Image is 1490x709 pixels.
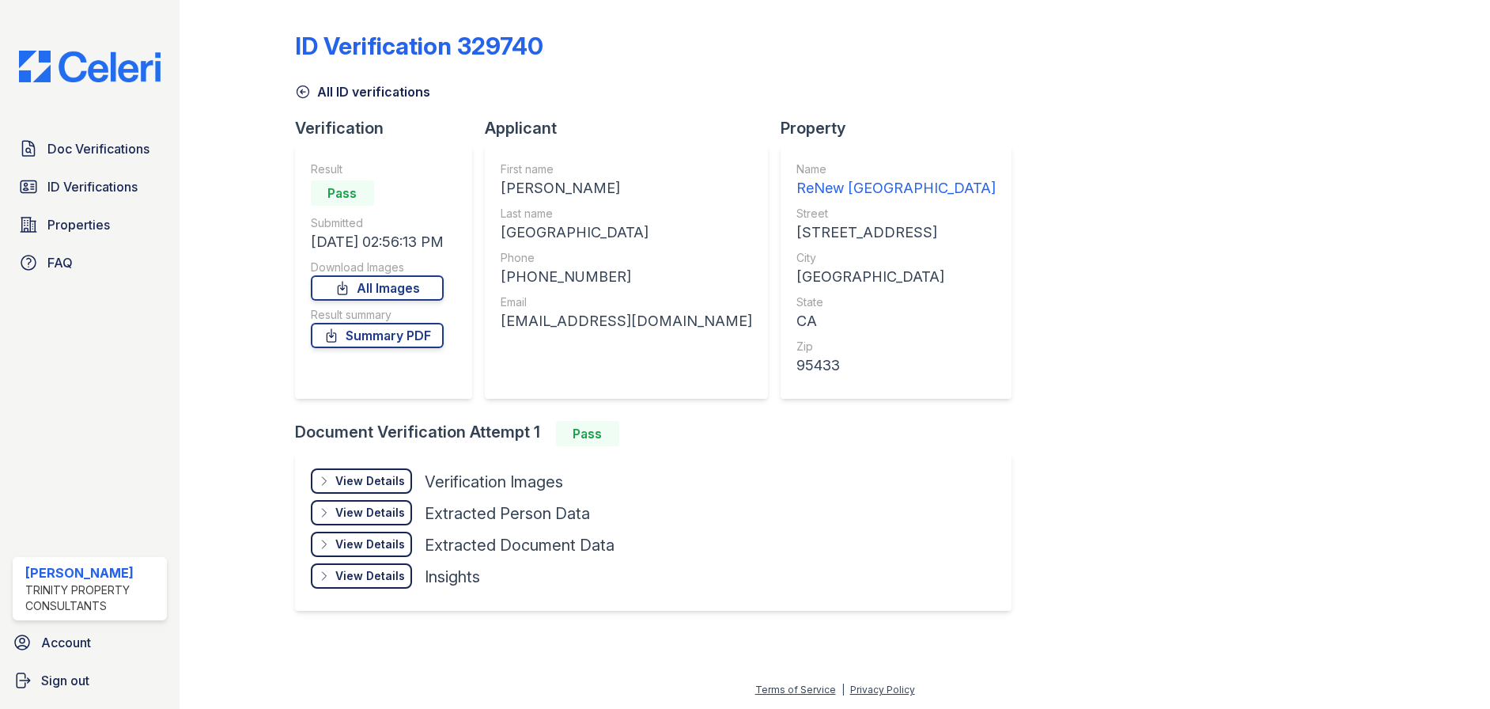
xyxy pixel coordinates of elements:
[796,266,996,288] div: [GEOGRAPHIC_DATA]
[796,354,996,377] div: 95433
[47,177,138,196] span: ID Verifications
[796,161,996,177] div: Name
[25,563,161,582] div: [PERSON_NAME]
[796,294,996,310] div: State
[311,215,444,231] div: Submitted
[850,684,915,696] a: Privacy Policy
[335,536,405,552] div: View Details
[6,627,173,658] a: Account
[13,209,167,241] a: Properties
[311,323,444,348] a: Summary PDF
[47,253,73,272] span: FAQ
[311,260,444,275] div: Download Images
[755,684,836,696] a: Terms of Service
[796,206,996,222] div: Street
[41,633,91,652] span: Account
[425,471,563,493] div: Verification Images
[796,177,996,199] div: ReNew [GEOGRAPHIC_DATA]
[796,161,996,199] a: Name ReNew [GEOGRAPHIC_DATA]
[796,310,996,332] div: CA
[796,250,996,266] div: City
[6,665,173,696] a: Sign out
[41,671,89,690] span: Sign out
[796,339,996,354] div: Zip
[47,139,149,158] span: Doc Verifications
[295,117,485,139] div: Verification
[311,231,444,253] div: [DATE] 02:56:13 PM
[47,215,110,234] span: Properties
[501,222,752,244] div: [GEOGRAPHIC_DATA]
[556,421,619,446] div: Pass
[501,206,752,222] div: Last name
[1424,646,1474,693] iframe: chat widget
[796,222,996,244] div: [STREET_ADDRESS]
[485,117,781,139] div: Applicant
[425,566,480,588] div: Insights
[295,82,430,101] a: All ID verifications
[501,266,752,288] div: [PHONE_NUMBER]
[25,582,161,614] div: Trinity Property Consultants
[335,505,405,521] div: View Details
[13,133,167,165] a: Doc Verifications
[335,473,405,489] div: View Details
[425,502,590,525] div: Extracted Person Data
[425,534,615,556] div: Extracted Document Data
[311,180,374,206] div: Pass
[6,51,173,82] img: CE_Logo_Blue-a8612792a0a2168367f1c8372b55b34899dd931a85d93a1a3d3e32e68fde9ad4.png
[335,568,405,584] div: View Details
[311,275,444,301] a: All Images
[501,310,752,332] div: [EMAIL_ADDRESS][DOMAIN_NAME]
[13,247,167,279] a: FAQ
[501,177,752,199] div: [PERSON_NAME]
[311,161,444,177] div: Result
[501,294,752,310] div: Email
[295,421,1024,446] div: Document Verification Attempt 1
[781,117,1024,139] div: Property
[501,250,752,266] div: Phone
[311,307,444,323] div: Result summary
[841,684,845,696] div: |
[295,32,543,60] div: ID Verification 329740
[13,171,167,203] a: ID Verifications
[501,161,752,177] div: First name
